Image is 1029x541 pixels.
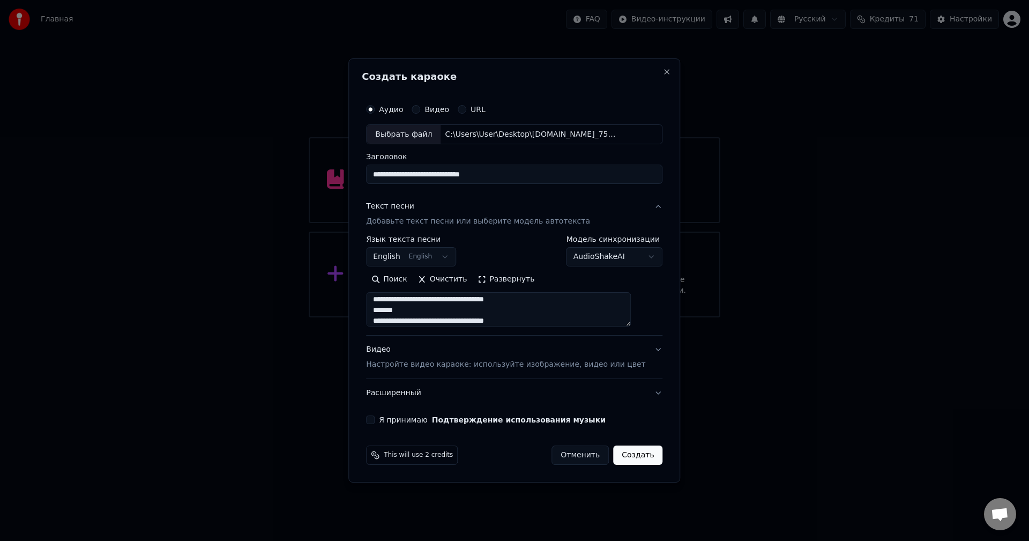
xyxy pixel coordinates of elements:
div: Видео [366,345,645,370]
button: Развернуть [472,271,540,288]
button: Отменить [551,446,609,465]
div: Текст песни [366,202,414,212]
button: Я принимаю [432,416,606,424]
button: Создать [613,446,662,465]
button: Расширенный [366,379,662,407]
div: Текст песниДобавьте текст песни или выберите модель автотекста [366,236,662,336]
button: Очистить [413,271,473,288]
div: C:\Users\User\Desktop\[DOMAIN_NAME]_7549847645083225351.mp3 [441,129,623,140]
span: This will use 2 credits [384,451,453,460]
label: Язык текста песни [366,236,456,243]
p: Добавьте текст песни или выберите модель автотекста [366,217,590,227]
button: Поиск [366,271,412,288]
p: Настройте видео караоке: используйте изображение, видео или цвет [366,359,645,370]
label: Я принимаю [379,416,606,424]
div: Выбрать файл [367,125,441,144]
label: Видео [424,106,449,113]
label: Модель синхронизации [566,236,663,243]
button: ВидеоНастройте видео караоке: используйте изображение, видео или цвет [366,336,662,379]
label: Заголовок [366,153,662,161]
label: Аудио [379,106,403,113]
label: URL [471,106,486,113]
button: Текст песниДобавьте текст песни или выберите модель автотекста [366,193,662,236]
h2: Создать караоке [362,72,667,81]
